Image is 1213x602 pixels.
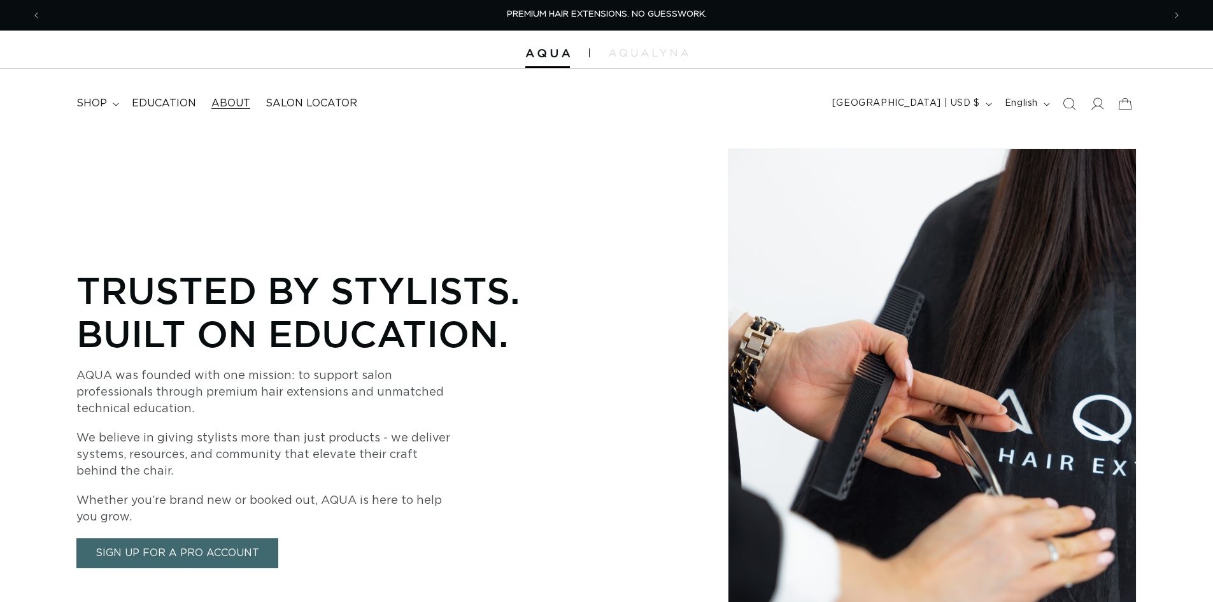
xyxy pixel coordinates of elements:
[124,89,204,118] a: Education
[76,268,560,355] p: Trusted by Stylists. Built on Education.
[69,89,124,118] summary: shop
[204,89,258,118] a: About
[1055,90,1083,118] summary: Search
[22,3,50,27] button: Previous announcement
[832,97,980,110] span: [GEOGRAPHIC_DATA] | USD $
[507,10,707,18] span: PREMIUM HAIR EXTENSIONS. NO GUESSWORK.
[76,430,458,480] p: We believe in giving stylists more than just products - we deliver systems, resources, and commun...
[825,92,997,116] button: [GEOGRAPHIC_DATA] | USD $
[132,97,196,110] span: Education
[76,97,107,110] span: shop
[1163,3,1191,27] button: Next announcement
[76,538,278,568] a: Sign Up for a Pro Account
[258,89,365,118] a: Salon Locator
[76,492,458,526] p: Whether you’re brand new or booked out, AQUA is here to help you grow.
[609,49,688,57] img: aqualyna.com
[266,97,357,110] span: Salon Locator
[1005,97,1038,110] span: English
[76,368,458,417] p: AQUA was founded with one mission: to support salon professionals through premium hair extensions...
[997,92,1055,116] button: English
[525,49,570,58] img: Aqua Hair Extensions
[211,97,250,110] span: About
